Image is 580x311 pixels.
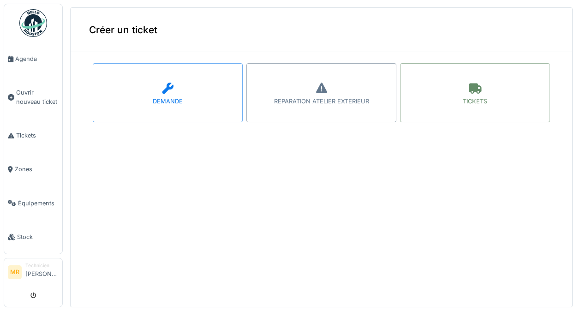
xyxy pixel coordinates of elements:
span: Ouvrir nouveau ticket [16,88,59,106]
div: TICKETS [463,97,487,106]
a: Zones [4,152,62,186]
span: Agenda [15,54,59,63]
span: Équipements [18,199,59,208]
div: REPARATION ATELIER EXTERIEUR [274,97,369,106]
a: Stock [4,220,62,254]
span: Tickets [16,131,59,140]
a: Agenda [4,42,62,76]
div: Créer un ticket [71,8,572,52]
img: Badge_color-CXgf-gQk.svg [19,9,47,37]
a: MR Technicien[PERSON_NAME] [8,262,59,284]
li: [PERSON_NAME] [25,262,59,282]
li: MR [8,265,22,279]
a: Équipements [4,186,62,220]
div: Technicien [25,262,59,269]
div: DEMANDE [153,97,183,106]
a: Ouvrir nouveau ticket [4,76,62,119]
span: Stock [17,233,59,241]
a: Tickets [4,119,62,152]
span: Zones [15,165,59,173]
